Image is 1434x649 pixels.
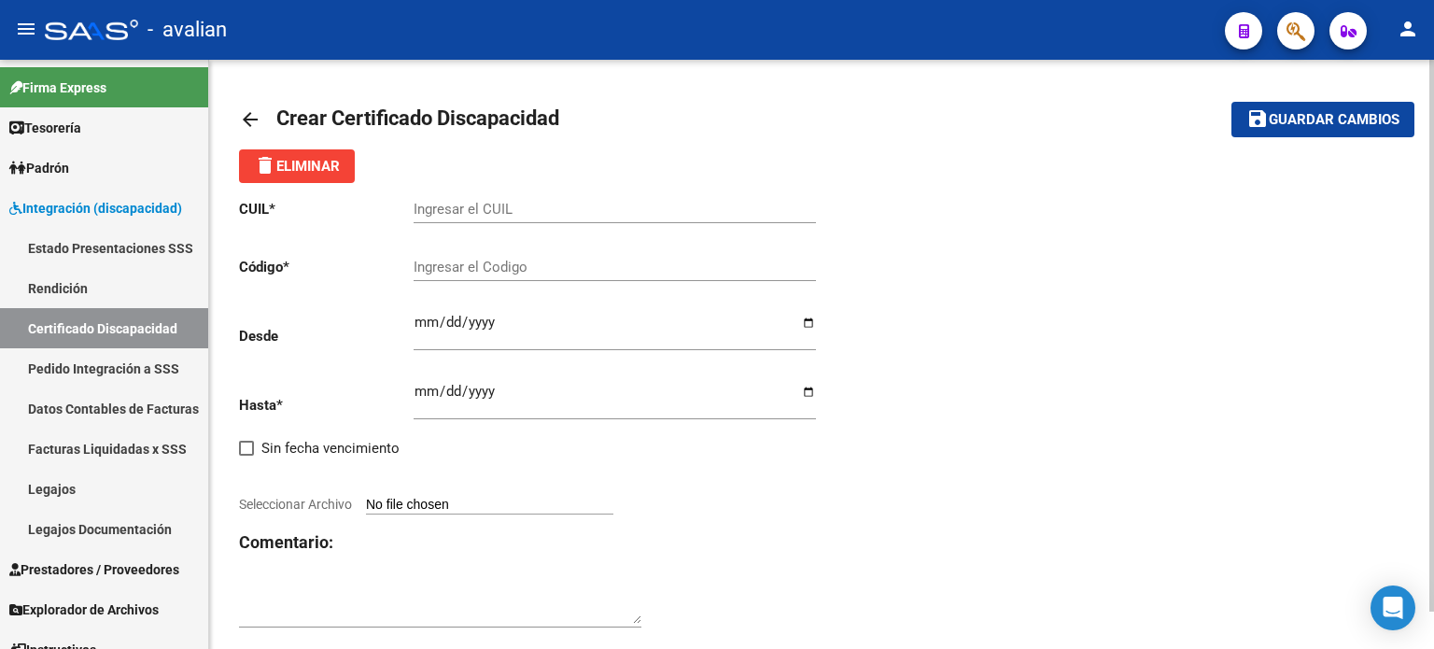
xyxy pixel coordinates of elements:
[261,437,400,459] span: Sin fecha vencimiento
[254,154,276,176] mat-icon: delete
[148,9,227,50] span: - avalian
[239,199,414,219] p: CUIL
[9,118,81,138] span: Tesorería
[9,158,69,178] span: Padrón
[9,600,159,620] span: Explorador de Archivos
[239,108,261,131] mat-icon: arrow_back
[1371,586,1415,630] div: Open Intercom Messenger
[1269,112,1399,129] span: Guardar cambios
[1246,107,1269,130] mat-icon: save
[239,149,355,183] button: Eliminar
[9,198,182,219] span: Integración (discapacidad)
[9,559,179,580] span: Prestadores / Proveedores
[239,257,414,277] p: Código
[15,18,37,40] mat-icon: menu
[239,532,333,552] strong: Comentario:
[254,158,340,175] span: Eliminar
[9,78,106,98] span: Firma Express
[1397,18,1419,40] mat-icon: person
[239,326,414,346] p: Desde
[276,106,559,130] span: Crear Certificado Discapacidad
[1231,102,1414,136] button: Guardar cambios
[239,497,352,512] span: Seleccionar Archivo
[239,395,414,416] p: Hasta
